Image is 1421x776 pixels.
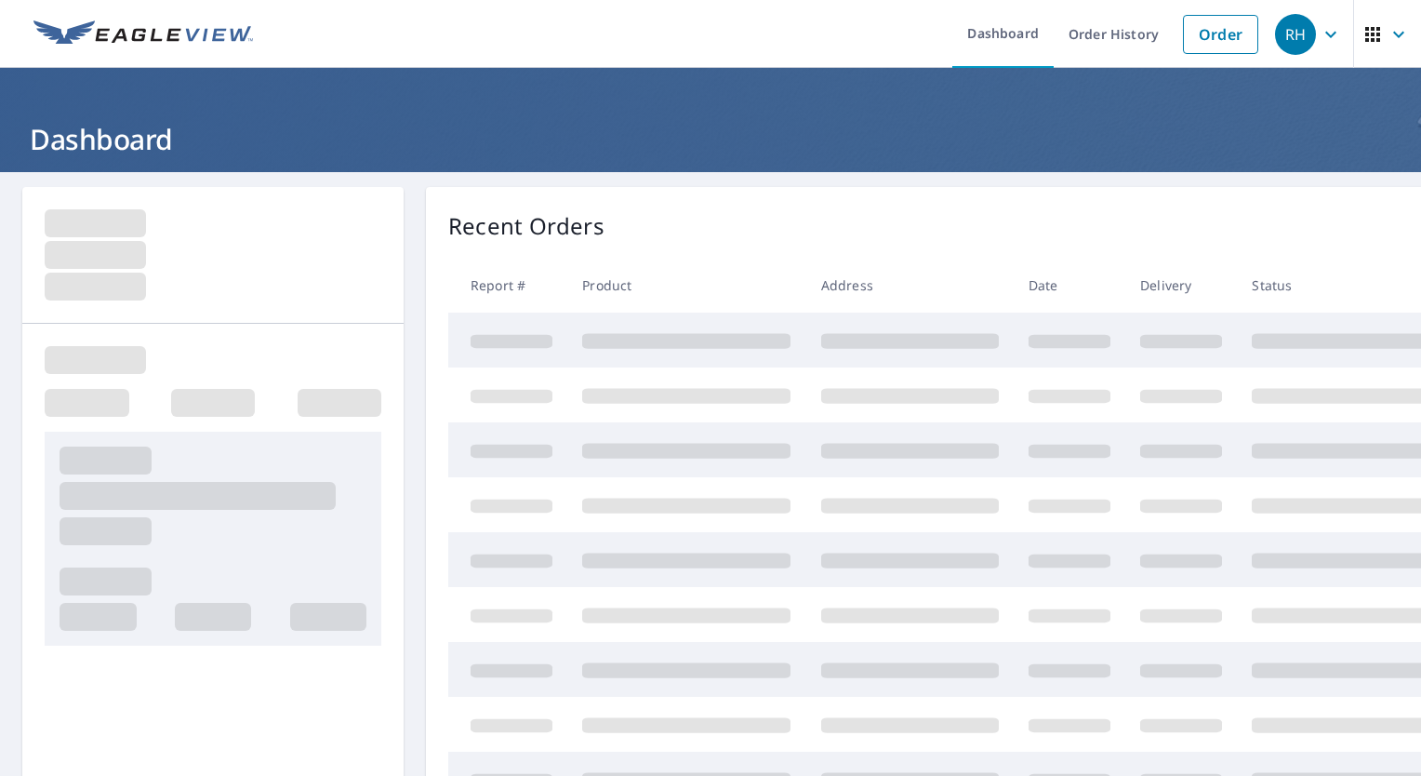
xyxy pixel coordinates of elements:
th: Address [806,258,1014,313]
div: RH [1275,14,1316,55]
th: Report # [448,258,567,313]
th: Date [1014,258,1125,313]
h1: Dashboard [22,120,1399,158]
th: Delivery [1125,258,1237,313]
th: Product [567,258,805,313]
img: EV Logo [33,20,253,48]
p: Recent Orders [448,209,604,243]
a: Order [1183,15,1258,54]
